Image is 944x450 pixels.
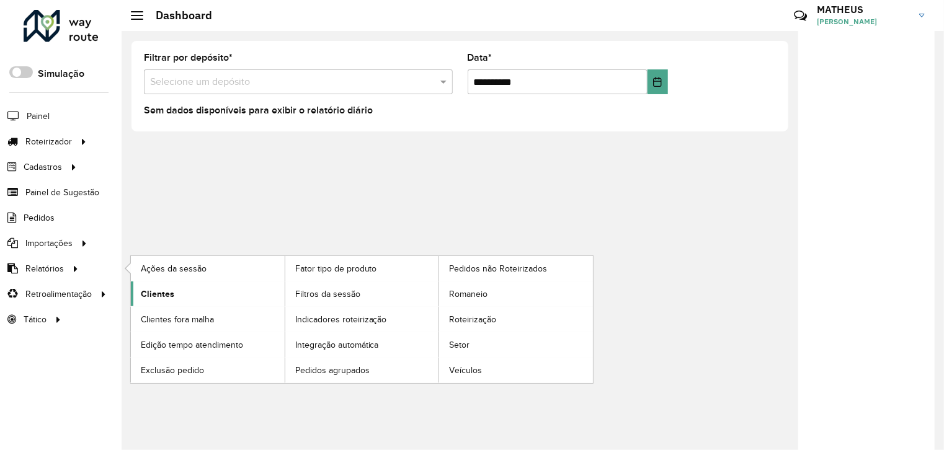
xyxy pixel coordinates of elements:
span: Integração automática [295,338,379,351]
a: Setor [439,332,593,357]
span: Pedidos não Roteirizados [449,262,547,275]
span: Indicadores roteirização [295,313,387,326]
span: Edição tempo atendimento [141,338,243,351]
label: Data [468,50,492,65]
span: Painel de Sugestão [25,186,99,199]
span: Clientes [141,288,174,301]
span: Tático [24,313,47,326]
a: Indicadores roteirização [285,307,439,332]
span: Retroalimentação [25,288,92,301]
a: Contato Rápido [787,2,814,29]
span: Setor [449,338,470,351]
a: Clientes [131,281,285,306]
h2: Dashboard [143,9,212,22]
a: Ações da sessão [131,256,285,281]
a: Integração automática [285,332,439,357]
span: Roteirizador [25,135,72,148]
a: Fator tipo de produto [285,256,439,281]
span: Relatórios [25,262,64,275]
a: Roteirização [439,307,593,332]
a: Romaneio [439,281,593,306]
span: Painel [27,110,50,123]
span: Veículos [449,364,482,377]
span: Filtros da sessão [295,288,360,301]
a: Edição tempo atendimento [131,332,285,357]
button: Choose Date [648,69,669,94]
label: Sem dados disponíveis para exibir o relatório diário [144,103,373,118]
a: Pedidos não Roteirizados [439,256,593,281]
span: Clientes fora malha [141,313,214,326]
h3: MATHEUS [817,4,910,15]
a: Veículos [439,358,593,382]
span: Exclusão pedido [141,364,204,377]
span: Pedidos agrupados [295,364,370,377]
span: Ações da sessão [141,262,207,275]
span: Romaneio [449,288,488,301]
span: Roteirização [449,313,496,326]
span: Cadastros [24,161,62,174]
a: Clientes fora malha [131,307,285,332]
span: Pedidos [24,211,55,224]
a: Pedidos agrupados [285,358,439,382]
span: [PERSON_NAME] [817,16,910,27]
a: Exclusão pedido [131,358,285,382]
label: Filtrar por depósito [144,50,233,65]
span: Fator tipo de produto [295,262,377,275]
span: Importações [25,237,73,250]
label: Simulação [38,66,84,81]
a: Filtros da sessão [285,281,439,306]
